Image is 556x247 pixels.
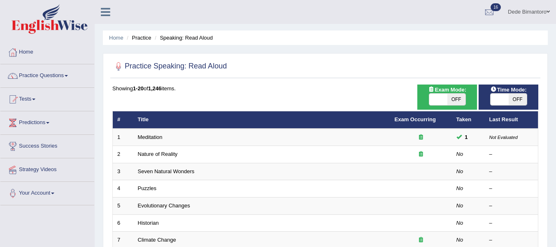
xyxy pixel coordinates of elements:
a: Predictions [0,111,94,132]
td: 1 [113,129,133,146]
span: OFF [447,94,465,105]
h2: Practice Speaking: Read Aloud [112,60,227,73]
div: Exam occurring question [395,236,447,244]
em: No [456,168,463,174]
a: Meditation [138,134,163,140]
td: 3 [113,163,133,180]
span: 16 [491,3,501,11]
td: 4 [113,180,133,198]
div: – [489,151,534,158]
div: Showing of items. [112,85,538,92]
div: – [489,236,534,244]
a: Success Stories [0,135,94,155]
em: No [456,237,463,243]
li: Practice [125,34,151,42]
b: 1-20 [133,85,144,92]
div: – [489,185,534,193]
a: Historian [138,220,159,226]
td: 2 [113,146,133,163]
div: Show exams occurring in exams [417,85,477,110]
span: You can still take this question [462,133,471,141]
a: Nature of Reality [138,151,178,157]
a: Puzzles [138,185,157,191]
a: Home [109,35,123,41]
a: Tests [0,88,94,108]
a: Strategy Videos [0,158,94,179]
a: Exam Occurring [395,116,436,122]
td: 6 [113,214,133,232]
a: Your Account [0,182,94,202]
th: Taken [452,111,485,129]
td: 5 [113,198,133,215]
th: Last Result [485,111,538,129]
a: Practice Questions [0,64,94,85]
div: – [489,219,534,227]
em: No [456,220,463,226]
div: – [489,168,534,176]
th: Title [133,111,390,129]
a: Home [0,41,94,61]
span: OFF [509,94,527,105]
div: Exam occurring question [395,134,447,141]
th: # [113,111,133,129]
span: Time Mode: [487,85,530,94]
b: 1,246 [148,85,162,92]
a: Seven Natural Wonders [138,168,195,174]
em: No [456,202,463,209]
div: – [489,202,534,210]
em: No [456,185,463,191]
div: Exam occurring question [395,151,447,158]
a: Climate Change [138,237,176,243]
a: Evolutionary Changes [138,202,190,209]
span: Exam Mode: [425,85,469,94]
small: Not Evaluated [489,135,518,140]
em: No [456,151,463,157]
li: Speaking: Read Aloud [153,34,213,42]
